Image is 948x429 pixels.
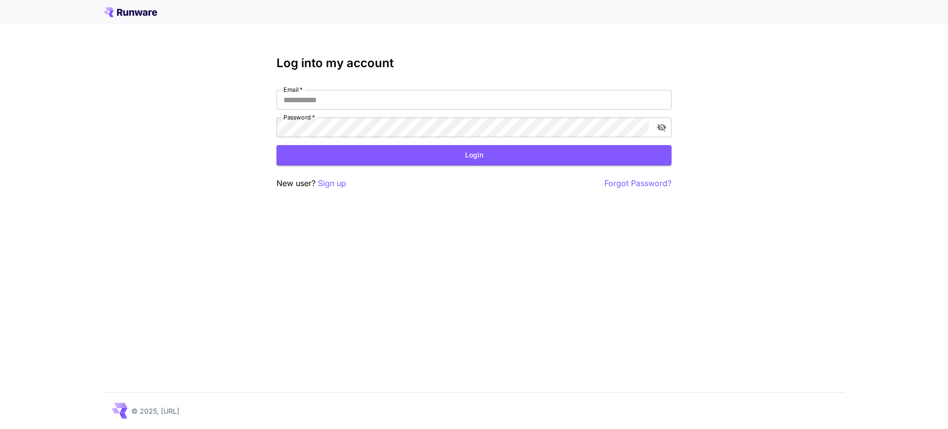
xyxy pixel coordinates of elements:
button: Sign up [318,177,346,190]
button: Forgot Password? [604,177,671,190]
label: Password [283,113,315,121]
label: Email [283,85,303,94]
button: Login [276,145,671,165]
p: © 2025, [URL] [131,406,179,416]
h3: Log into my account [276,56,671,70]
p: New user? [276,177,346,190]
button: toggle password visibility [653,118,671,136]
